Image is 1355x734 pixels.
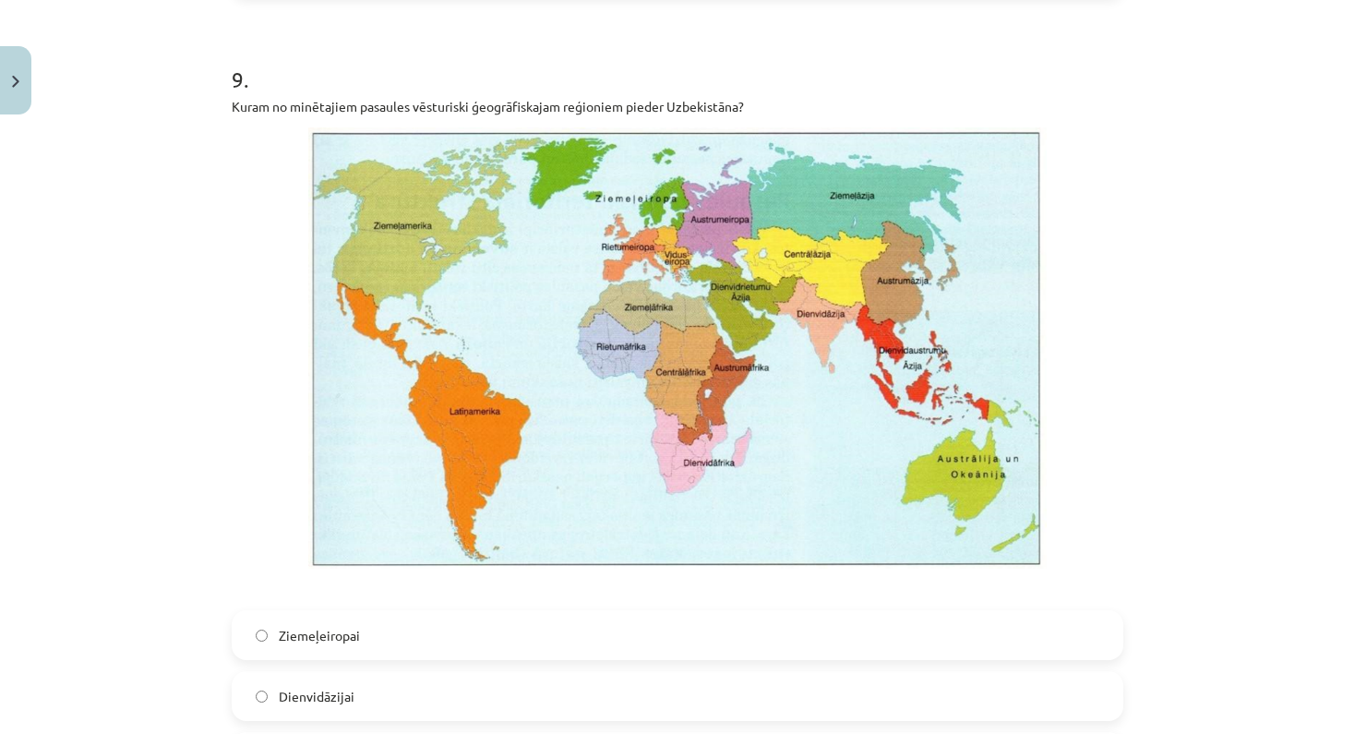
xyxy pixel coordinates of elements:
[232,34,1123,91] h1: 9 .
[279,626,360,645] span: Ziemeļeiropai
[256,630,268,642] input: Ziemeļeiropai
[256,691,268,703] input: Dienvidāzijai
[279,687,354,706] span: Dienvidāzijai
[232,97,1123,116] p: Kuram no minētajiem pasaules vēsturiski ģeogrāfiskajam reģioniem pieder Uzbekistāna?
[12,76,19,88] img: icon-close-lesson-0947bae3869378f0d4975bcd49f059093ad1ed9edebbc8119c70593378902aed.svg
